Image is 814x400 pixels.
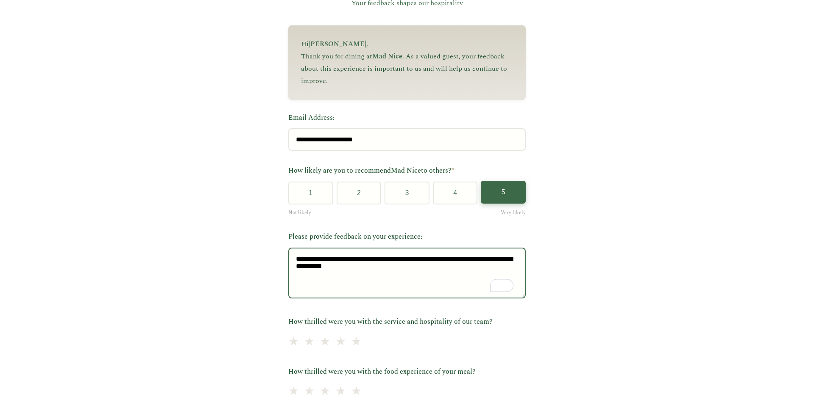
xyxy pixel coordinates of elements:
span: Mad Nice [391,166,421,176]
label: How thrilled were you with the service and hospitality of our team? [288,317,526,328]
p: Hi , [301,38,513,50]
span: Not likely [288,209,311,217]
button: 4 [433,182,478,204]
label: Email Address: [288,113,526,124]
button: 5 [481,181,526,204]
label: How thrilled were you with the food experience of your meal? [288,367,526,378]
span: ★ [351,333,362,352]
span: Very likely [501,209,526,217]
span: [PERSON_NAME] [309,39,366,49]
p: Thank you for dining at . As a valued guest, your feedback about this experience is important to ... [301,50,513,87]
label: How likely are you to recommend to others? [288,166,526,177]
span: Mad Nice [372,51,402,61]
span: ★ [304,333,315,352]
span: ★ [288,333,299,352]
span: ★ [320,333,330,352]
button: 3 [385,182,429,204]
textarea: To enrich screen reader interactions, please activate Accessibility in Grammarly extension settings [288,248,526,298]
label: Please provide feedback on your experience: [288,232,526,243]
button: 2 [337,182,382,204]
button: 1 [288,182,333,204]
span: ★ [335,333,346,352]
